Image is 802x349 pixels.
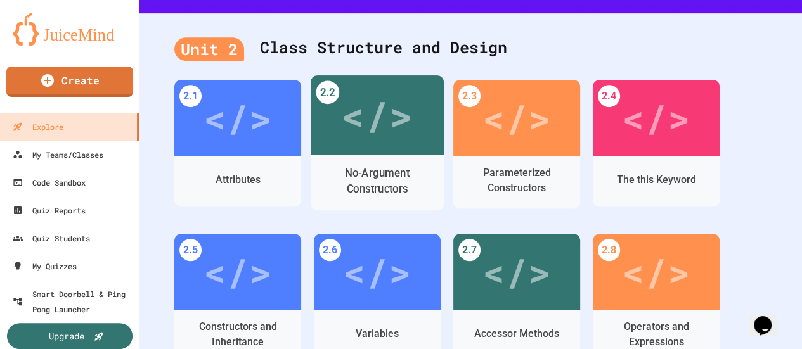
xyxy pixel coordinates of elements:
[622,89,690,146] div: </>
[174,37,244,61] div: Unit 2
[749,298,789,336] iframe: chat widget
[13,175,86,190] div: Code Sandbox
[474,326,559,341] div: Accessor Methods
[13,147,103,162] div: My Teams/Classes
[179,239,202,261] div: 2.5
[321,165,434,197] div: No-Argument Constructors
[204,89,272,146] div: </>
[13,203,86,218] div: Quiz Reports
[13,258,77,274] div: My Quizzes
[204,243,272,300] div: </>
[216,172,261,187] div: Attributes
[341,86,413,145] div: </>
[13,119,63,134] div: Explore
[174,23,767,73] div: Class Structure and Design
[356,326,399,341] div: Variables
[598,239,620,261] div: 2.8
[343,243,411,300] div: </>
[482,243,551,300] div: </>
[617,172,696,187] div: The this Keyword
[319,239,341,261] div: 2.6
[463,165,571,196] div: Parameterized Constructors
[458,85,481,107] div: 2.3
[598,85,620,107] div: 2.4
[179,85,202,107] div: 2.1
[6,67,133,97] a: Create
[13,231,90,246] div: Quiz Students
[316,80,339,104] div: 2.2
[49,329,84,343] div: Upgrade
[13,286,134,317] div: Smart Doorbell & Ping Pong Launcher
[622,243,690,300] div: </>
[482,89,551,146] div: </>
[458,239,481,261] div: 2.7
[13,13,127,46] img: logo-orange.svg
